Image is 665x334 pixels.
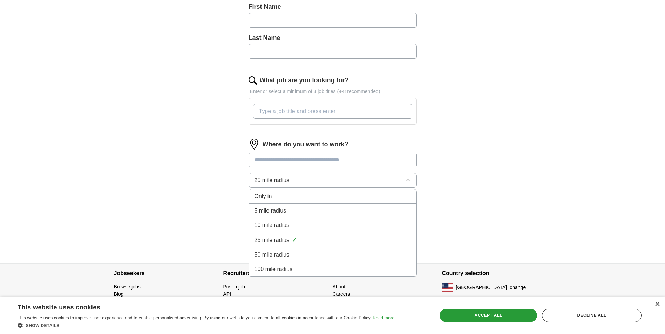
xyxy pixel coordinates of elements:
[456,284,507,291] span: [GEOGRAPHIC_DATA]
[255,236,290,244] span: 25 mile radius
[223,284,245,290] a: Post a job
[18,301,377,312] div: This website uses cookies
[249,139,260,150] img: location.png
[253,104,412,119] input: Type a job title and press enter
[223,291,231,297] a: API
[263,140,348,149] label: Where do you want to work?
[442,264,551,283] h4: Country selection
[292,235,297,245] span: ✓
[249,33,417,43] label: Last Name
[255,176,290,185] span: 25 mile radius
[114,291,124,297] a: Blog
[18,315,372,320] span: This website uses cookies to improve user experience and to enable personalised advertising. By u...
[333,291,350,297] a: Careers
[654,302,660,307] div: Close
[114,284,141,290] a: Browse jobs
[255,192,272,201] span: Only in
[510,284,526,291] button: change
[260,76,349,85] label: What job are you looking for?
[333,284,346,290] a: About
[249,76,257,85] img: search.png
[440,309,537,322] div: Accept all
[255,265,293,273] span: 100 mile radius
[442,283,453,292] img: US flag
[255,207,286,215] span: 5 mile radius
[249,88,417,95] p: Enter or select a minimum of 3 job titles (4-8 recommended)
[26,323,60,328] span: Show details
[542,309,642,322] div: Decline all
[18,322,394,329] div: Show details
[255,251,290,259] span: 50 mile radius
[373,315,394,320] a: Read more, opens a new window
[249,2,417,12] label: First Name
[255,221,290,229] span: 10 mile radius
[249,173,417,188] button: 25 mile radius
